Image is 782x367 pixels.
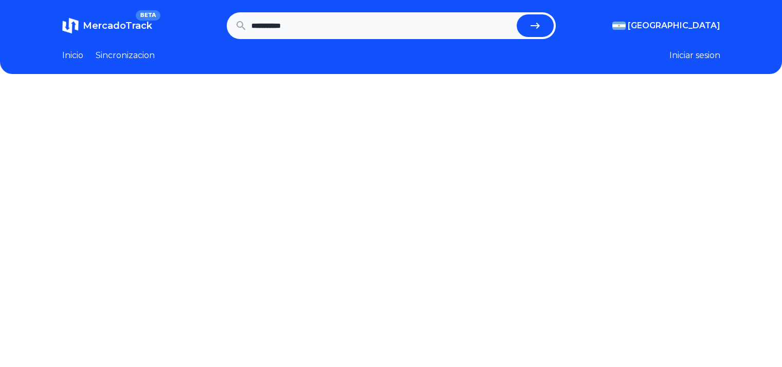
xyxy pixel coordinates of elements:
[62,49,83,62] a: Inicio
[669,49,720,62] button: Iniciar sesion
[136,10,160,21] span: BETA
[62,17,79,34] img: MercadoTrack
[628,20,720,32] span: [GEOGRAPHIC_DATA]
[612,20,720,32] button: [GEOGRAPHIC_DATA]
[96,49,155,62] a: Sincronizacion
[612,22,626,30] img: Argentina
[83,20,152,31] span: MercadoTrack
[62,17,152,34] a: MercadoTrackBETA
